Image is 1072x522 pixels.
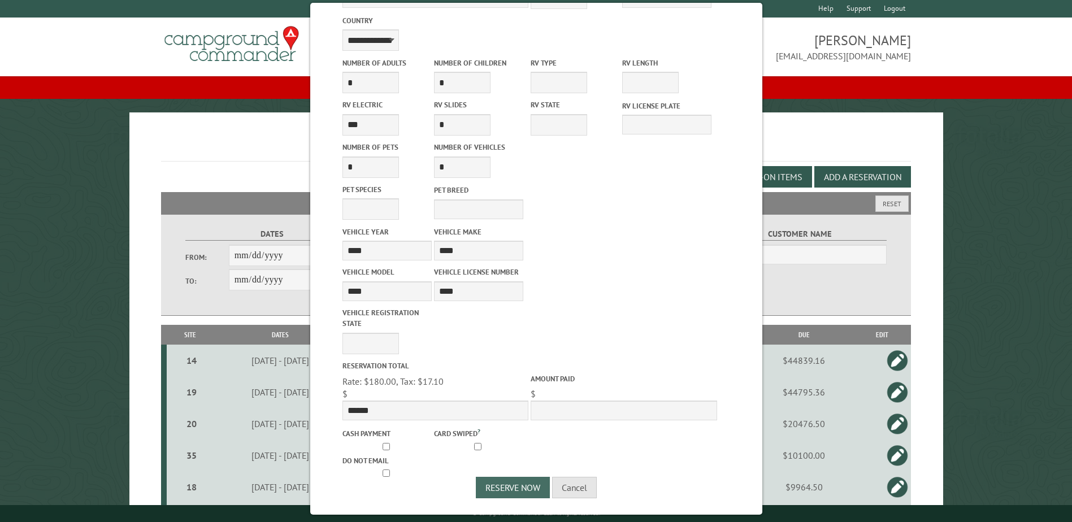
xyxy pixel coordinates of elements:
[342,184,431,195] label: Pet species
[342,58,431,68] label: Number of Adults
[714,228,886,241] label: Customer Name
[433,58,523,68] label: Number of Children
[185,276,228,286] label: To:
[342,388,347,399] span: $
[171,386,212,398] div: 19
[185,252,228,263] label: From:
[875,195,909,212] button: Reset
[715,166,812,188] button: Edit Add-on Items
[433,99,523,110] label: RV Slides
[472,510,600,517] small: © Campground Commander LLC. All rights reserved.
[342,99,431,110] label: RV Electric
[215,450,345,461] div: [DATE] - [DATE]
[754,471,854,503] td: $9964.50
[622,58,711,68] label: RV Length
[171,450,212,461] div: 35
[754,408,854,440] td: $20476.50
[215,355,345,366] div: [DATE] - [DATE]
[622,101,711,111] label: RV License Plate
[167,325,214,345] th: Site
[552,477,597,498] button: Cancel
[171,481,212,493] div: 18
[161,22,302,66] img: Campground Commander
[477,427,480,435] a: ?
[754,440,854,471] td: $10100.00
[342,428,431,439] label: Cash payment
[476,477,550,498] button: Reserve Now
[531,373,717,384] label: Amount paid
[342,455,431,466] label: Do not email
[433,142,523,153] label: Number of Vehicles
[531,58,620,68] label: RV Type
[215,418,345,429] div: [DATE] - [DATE]
[342,360,528,371] label: Reservation Total
[342,15,528,26] label: Country
[754,345,854,376] td: $44839.16
[814,166,911,188] button: Add a Reservation
[161,130,910,162] h1: Reservations
[171,418,212,429] div: 20
[342,227,431,237] label: Vehicle Year
[185,228,358,241] label: Dates
[433,267,523,277] label: Vehicle License Number
[531,388,536,399] span: $
[754,376,854,408] td: $44795.36
[531,99,620,110] label: RV State
[854,325,911,345] th: Edit
[215,386,345,398] div: [DATE] - [DATE]
[342,307,431,329] label: Vehicle Registration state
[754,325,854,345] th: Due
[214,325,346,345] th: Dates
[171,355,212,366] div: 14
[215,481,345,493] div: [DATE] - [DATE]
[433,227,523,237] label: Vehicle Make
[433,185,523,195] label: Pet breed
[342,376,443,387] span: Rate: $180.00, Tax: $17.10
[342,267,431,277] label: Vehicle Model
[342,142,431,153] label: Number of Pets
[161,192,910,214] h2: Filters
[433,427,523,439] label: Card swiped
